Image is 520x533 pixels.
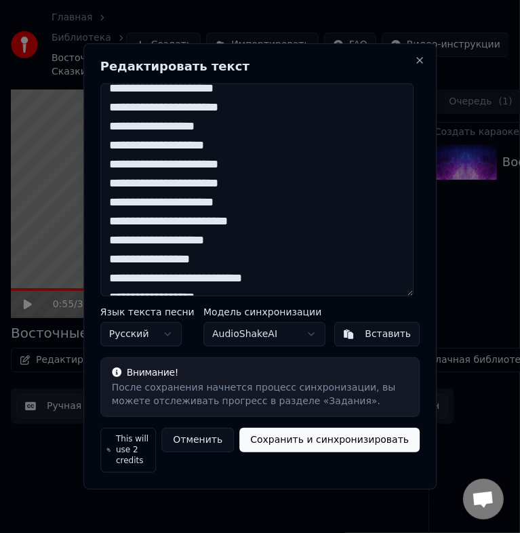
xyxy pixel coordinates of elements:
button: Отменить [161,428,234,452]
button: Вставить [334,322,420,347]
div: Внимание! [112,366,408,380]
div: Вставить [365,328,411,341]
h2: Редактировать текст [100,60,420,73]
label: Язык текста песни [100,307,195,317]
button: Сохранить и синхронизировать [239,428,420,452]
label: Модель синхронизации [203,307,325,317]
div: После сохранения начнется процесс синхронизации, вы можете отслеживать прогресс в разделе «Задания». [112,381,408,408]
span: This will use 2 credits [116,434,150,467]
